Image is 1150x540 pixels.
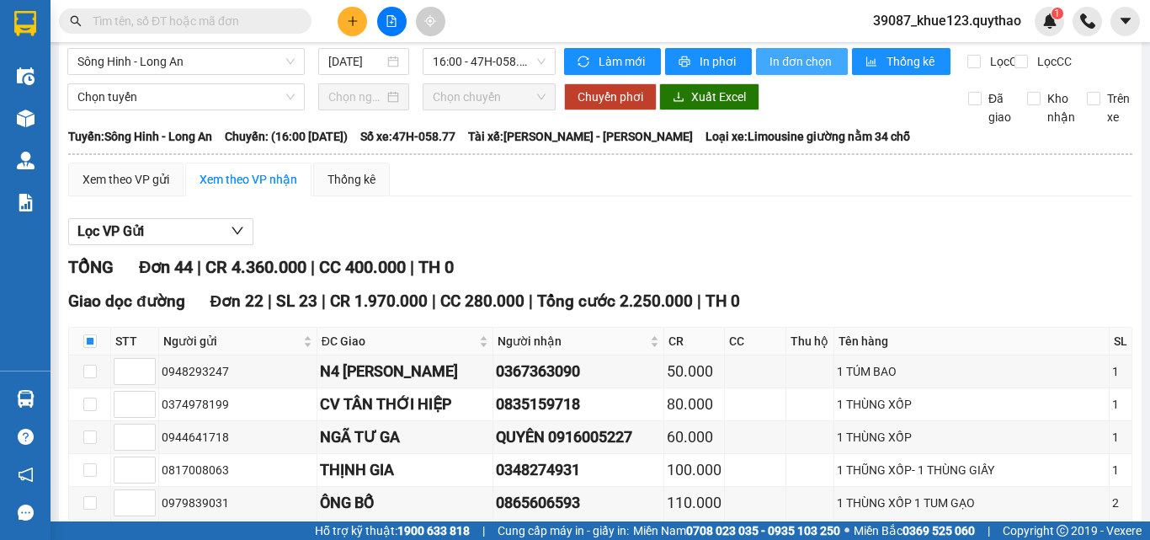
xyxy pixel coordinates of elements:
span: Lọc CR [983,52,1027,71]
span: CR 1.970.000 [330,291,428,311]
div: 1 THÙNG XỐP 1 TUM GẠO [837,494,1106,512]
span: Người nhận [498,332,647,350]
span: Miền Bắc [854,521,975,540]
button: aim [416,7,445,36]
div: 0948293247 [162,362,314,381]
span: In đơn chọn [769,52,834,71]
div: Xem theo VP nhận [200,170,297,189]
th: Tên hàng [834,328,1110,356]
span: Tài xế: [PERSON_NAME] - [PERSON_NAME] [468,127,693,146]
div: 110.000 [667,491,722,515]
span: sync [578,56,592,69]
div: 60.000 [667,425,722,449]
span: Cung cấp máy in - giấy in: [498,521,629,540]
span: ⚪️ [844,527,849,534]
div: 1 [1112,395,1129,414]
div: ÔNG BỐ [320,491,490,515]
div: 0374978199 [162,395,314,414]
span: printer [679,56,693,69]
div: 0817008063 [162,461,314,479]
div: 1 [1112,428,1129,446]
button: caret-down [1110,7,1140,36]
span: | [529,291,533,311]
div: 100.000 [667,458,722,482]
span: ĐC Giao [322,332,476,350]
span: CC 400.000 [319,257,406,277]
div: 0979839031 [162,494,314,512]
th: CR [664,328,726,356]
span: message [18,505,34,521]
div: 80.000 [667,393,722,416]
span: | [432,291,436,311]
button: Chuyển phơi [564,83,657,110]
img: phone-icon [1080,13,1095,29]
input: Chọn ngày [328,88,384,106]
span: copyright [1057,525,1068,537]
img: logo-vxr [14,11,36,36]
span: CR 4.360.000 [205,257,306,277]
span: CC 280.000 [440,291,524,311]
button: plus [338,7,367,36]
img: warehouse-icon [17,390,35,408]
input: Tìm tên, số ĐT hoặc mã đơn [93,12,291,30]
span: 39087_khue123.quythao [860,10,1035,31]
span: Loại xe: Limousine giường nằm 34 chỗ [705,127,910,146]
div: 0865606593 [496,491,661,515]
span: Người gửi [163,332,300,350]
span: Xuất Excel [691,88,746,106]
button: downloadXuất Excel [659,83,759,110]
span: notification [18,467,34,483]
img: warehouse-icon [17,110,35,127]
button: In đơn chọn [756,48,848,75]
span: | [410,257,414,277]
span: Lọc VP Gửi [77,221,144,242]
span: Chọn tuyến [77,84,295,110]
button: file-add [377,7,407,36]
span: 1 [1054,8,1060,19]
img: icon-new-feature [1042,13,1057,29]
div: 1 THÙNG XỐP [837,395,1106,414]
div: 0944641718 [162,428,314,446]
div: NGÃ TƯ GA [320,425,490,449]
span: Đơn 44 [139,257,193,277]
div: THỊNH GIA [320,458,490,482]
div: 2 [1112,494,1129,512]
div: QUYÊN 0916005227 [496,425,661,449]
sup: 1 [1052,8,1063,19]
span: Tổng cước 2.250.000 [537,291,693,311]
span: | [268,291,272,311]
strong: 1900 633 818 [397,524,470,537]
th: STT [111,328,159,356]
span: Giao dọc đường [68,291,185,311]
span: 16:00 - 47H-058.77 [433,49,546,74]
div: 1 THŨNG XỐP- 1 THÙNG GIẤY [837,461,1106,479]
span: SL 23 [276,291,317,311]
div: 1 TÚM BAO [837,362,1106,381]
div: N4 [PERSON_NAME] [320,360,490,383]
span: Số xe: 47H-058.77 [360,127,455,146]
span: Chuyến: (16:00 [DATE]) [225,127,348,146]
span: Sông Hinh - Long An [77,49,295,74]
b: Tuyến: Sông Hinh - Long An [68,130,212,143]
div: Xem theo VP gửi [83,170,169,189]
input: 13/09/2025 [328,52,384,71]
span: | [988,521,990,540]
span: | [697,291,701,311]
button: syncLàm mới [564,48,661,75]
div: 0367363090 [496,360,661,383]
div: 1 [1112,362,1129,381]
span: down [231,224,244,238]
span: Lọc CC [1030,52,1074,71]
span: bar-chart [865,56,880,69]
span: Đơn 22 [210,291,264,311]
button: bar-chartThống kê [852,48,950,75]
div: 50.000 [667,360,722,383]
div: 1 [1112,461,1129,479]
strong: 0369 525 060 [902,524,975,537]
img: solution-icon [17,194,35,211]
span: Đã giao [982,89,1018,126]
span: search [70,15,82,27]
span: | [482,521,485,540]
div: Thống kê [327,170,375,189]
span: file-add [386,15,397,27]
